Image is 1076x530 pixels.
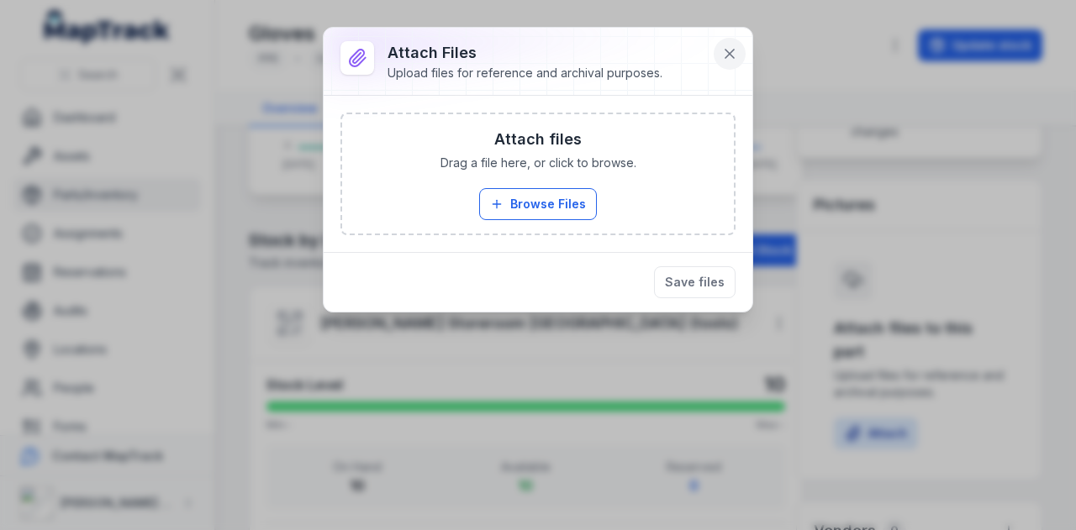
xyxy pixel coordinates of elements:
h3: Attach Files [388,41,662,65]
h3: Attach files [494,128,582,151]
button: Save files [654,266,736,298]
button: Browse Files [479,188,597,220]
div: Upload files for reference and archival purposes. [388,65,662,81]
span: Drag a file here, or click to browse. [440,155,636,171]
